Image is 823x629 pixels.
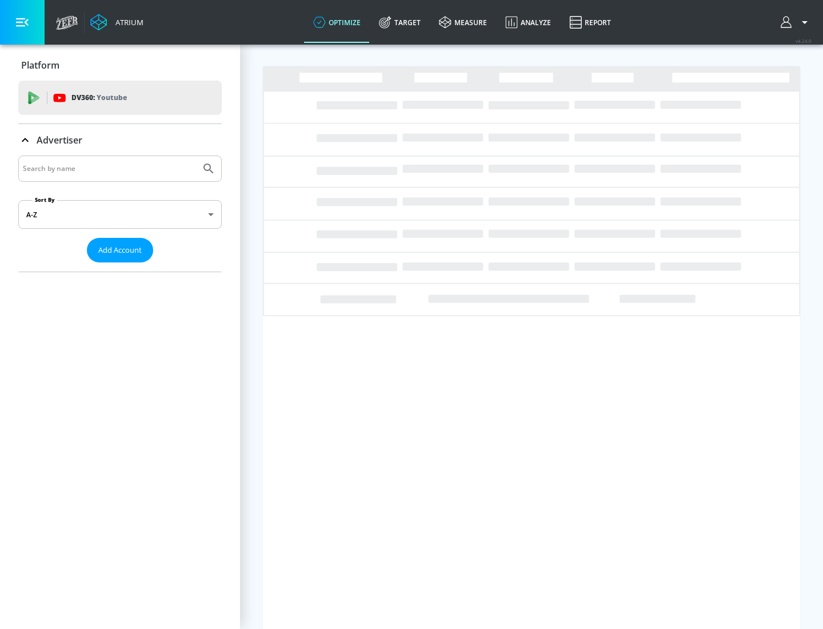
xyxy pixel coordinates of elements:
a: Report [560,2,620,43]
a: Atrium [90,14,143,31]
p: DV360: [71,91,127,104]
button: Add Account [87,238,153,262]
div: Atrium [111,17,143,27]
div: Platform [18,49,222,81]
input: Search by name [23,161,196,176]
nav: list of Advertiser [18,262,222,272]
a: optimize [304,2,370,43]
div: A-Z [18,200,222,229]
div: DV360: Youtube [18,81,222,115]
p: Youtube [97,91,127,103]
label: Sort By [33,196,57,204]
p: Advertiser [37,134,82,146]
a: Target [370,2,430,43]
p: Platform [21,59,59,71]
span: Add Account [98,244,142,257]
div: Advertiser [18,124,222,156]
div: Advertiser [18,156,222,272]
a: measure [430,2,496,43]
a: Analyze [496,2,560,43]
span: v 4.24.0 [796,38,812,44]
